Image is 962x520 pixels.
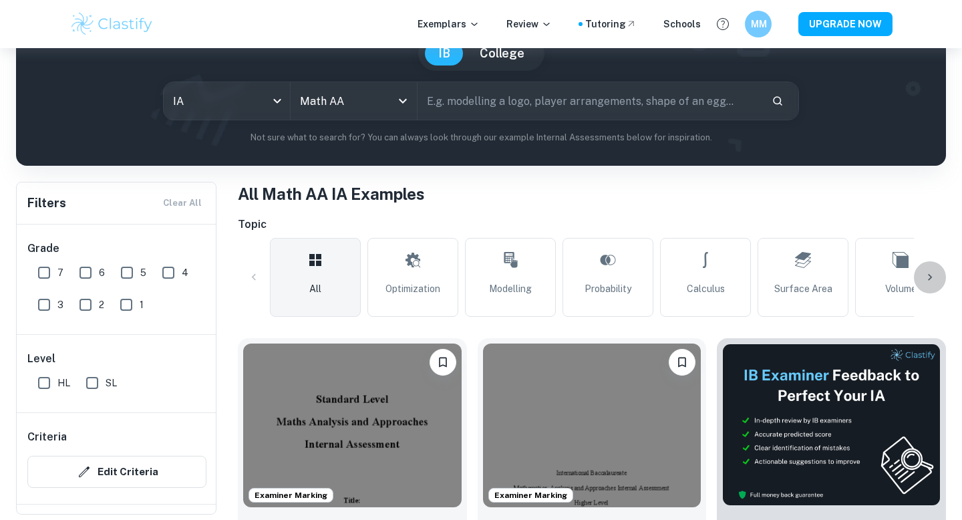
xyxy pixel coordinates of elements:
[466,41,538,66] button: College
[885,281,917,296] span: Volume
[99,265,105,280] span: 6
[798,12,893,36] button: UPGRADE NOW
[585,281,631,296] span: Probability
[506,17,552,31] p: Review
[663,17,701,31] a: Schools
[27,241,206,257] h6: Grade
[164,82,290,120] div: IA
[27,131,935,144] p: Not sure what to search for? You can always look through our example Internal Assessments below f...
[418,82,761,120] input: E.g. modelling a logo, player arrangements, shape of an egg...
[489,281,532,296] span: Modelling
[57,376,70,390] span: HL
[57,265,63,280] span: 7
[751,17,766,31] h6: MM
[182,265,188,280] span: 4
[238,217,946,233] h6: Topic
[238,182,946,206] h1: All Math AA IA Examples
[385,281,440,296] span: Optimization
[722,344,941,506] img: Thumbnail
[418,17,480,31] p: Exemplars
[585,17,637,31] a: Tutoring
[99,297,104,312] span: 2
[711,13,734,35] button: Help and Feedback
[69,11,154,37] img: Clastify logo
[687,281,725,296] span: Calculus
[243,344,462,507] img: Math AA IA example thumbnail: Analysing the Probability of Resistance
[57,297,63,312] span: 3
[27,351,206,367] h6: Level
[27,456,206,488] button: Edit Criteria
[766,90,789,112] button: Search
[27,194,66,213] h6: Filters
[669,349,695,376] button: Bookmark
[309,281,321,296] span: All
[489,489,573,501] span: Examiner Marking
[106,376,117,390] span: SL
[140,297,144,312] span: 1
[249,489,333,501] span: Examiner Marking
[140,265,146,280] span: 5
[393,92,412,110] button: Open
[745,11,772,37] button: MM
[425,41,464,66] button: IB
[483,344,701,507] img: Math AA IA example thumbnail: Modelling the London Eye
[430,349,456,376] button: Bookmark
[27,429,67,445] h6: Criteria
[774,281,832,296] span: Surface Area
